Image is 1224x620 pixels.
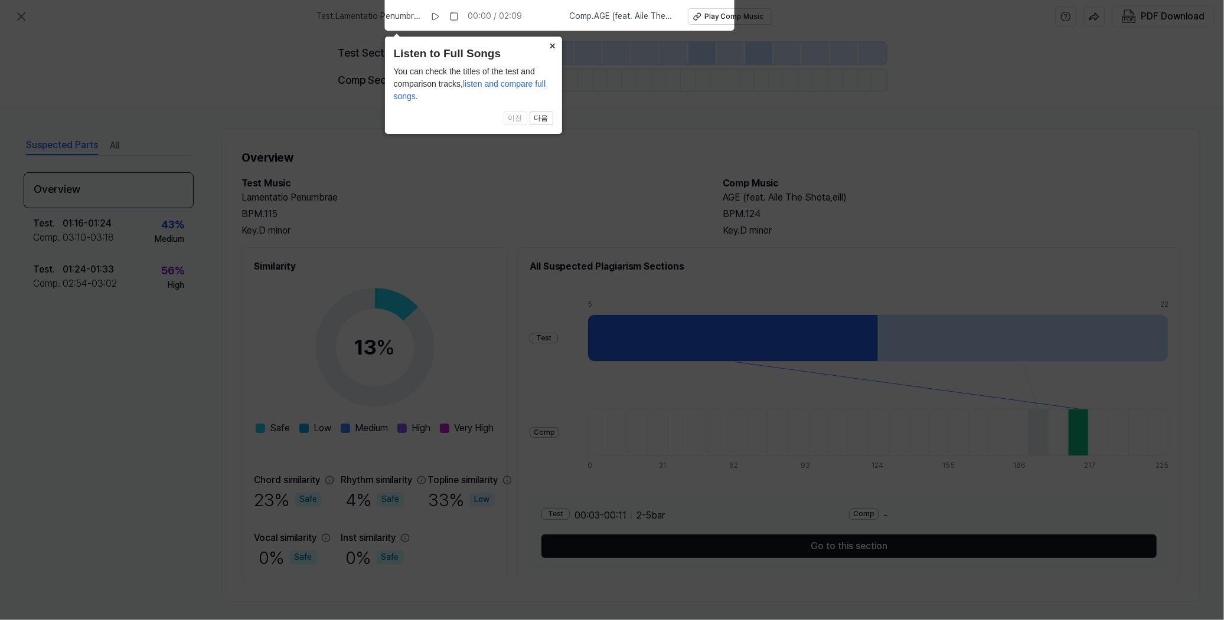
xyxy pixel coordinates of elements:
div: You can check the titles of the test and comparison tracks, [394,65,553,103]
button: Close [543,37,562,53]
span: Comp . AGE (feat. Aile The Shota,eill) [570,11,674,22]
div: 00:00 / 02:09 [468,11,523,22]
button: 다음 [530,111,553,126]
div: Play Comp Music [705,12,764,22]
span: listen and compare full songs. [394,79,546,101]
button: Play Comp Music [688,8,772,25]
header: Listen to Full Songs [394,45,553,63]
